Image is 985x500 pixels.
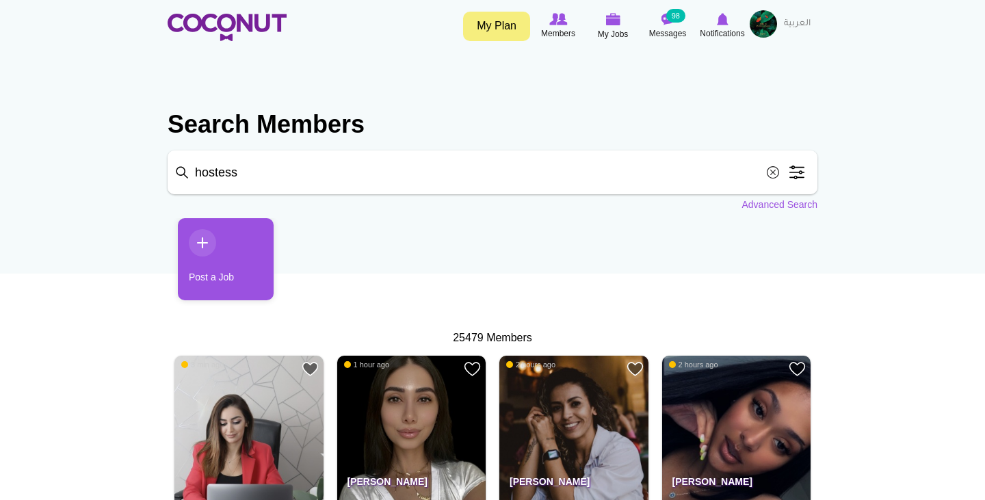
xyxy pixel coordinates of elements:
a: Notifications Notifications [695,10,750,42]
input: Search members by role or city [168,150,817,194]
img: Notifications [717,13,728,25]
span: 2 hours ago [506,360,555,369]
img: Home [168,14,287,41]
a: Add to Favourites [789,360,806,378]
span: Notifications [700,27,744,40]
a: Post a Job [178,218,274,300]
span: 1 hour ago [344,360,390,369]
a: My Plan [463,12,530,41]
a: Add to Favourites [302,360,319,378]
h2: Search Members [168,108,817,141]
small: 98 [666,9,685,23]
a: Add to Favourites [464,360,481,378]
span: My Jobs [598,27,629,41]
a: Messages Messages 98 [640,10,695,42]
a: Advanced Search [741,198,817,211]
a: Add to Favourites [627,360,644,378]
span: 3 min ago [181,360,224,369]
img: Browse Members [549,13,567,25]
span: Messages [649,27,687,40]
a: العربية [777,10,817,38]
img: My Jobs [605,13,620,25]
li: 1 / 1 [168,218,263,311]
span: Members [541,27,575,40]
a: My Jobs My Jobs [586,10,640,42]
a: Browse Members Members [531,10,586,42]
div: 25479 Members [168,330,817,346]
img: Messages [661,13,674,25]
span: 2 hours ago [669,360,718,369]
